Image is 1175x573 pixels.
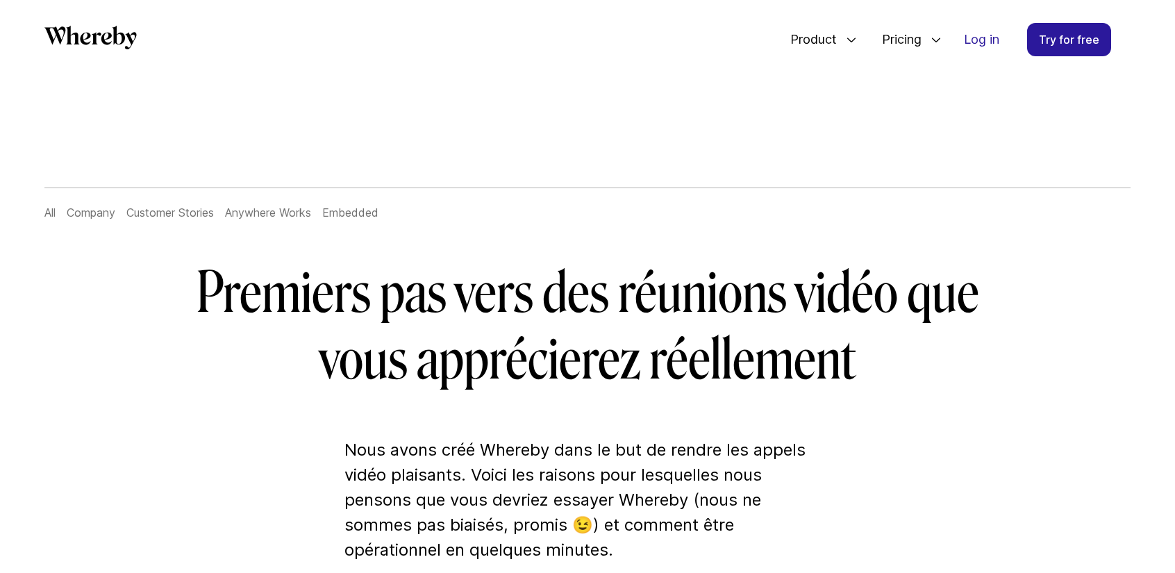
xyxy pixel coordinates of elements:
a: Customer Stories [126,206,214,219]
h1: Premiers pas vers des réunions vidéo que vous apprécierez réellement [187,260,987,393]
a: Log in [953,24,1010,56]
p: Nous avons créé Whereby dans le but de rendre les appels vidéo plaisants. Voici les raisons pour ... [344,438,831,563]
a: Company [67,206,115,219]
span: Pricing [868,17,925,63]
a: All [44,206,56,219]
a: Anywhere Works [225,206,311,219]
svg: Whereby [44,26,137,49]
a: Embedded [322,206,378,219]
a: Try for free [1027,23,1111,56]
a: Whereby [44,26,137,54]
span: Product [776,17,840,63]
